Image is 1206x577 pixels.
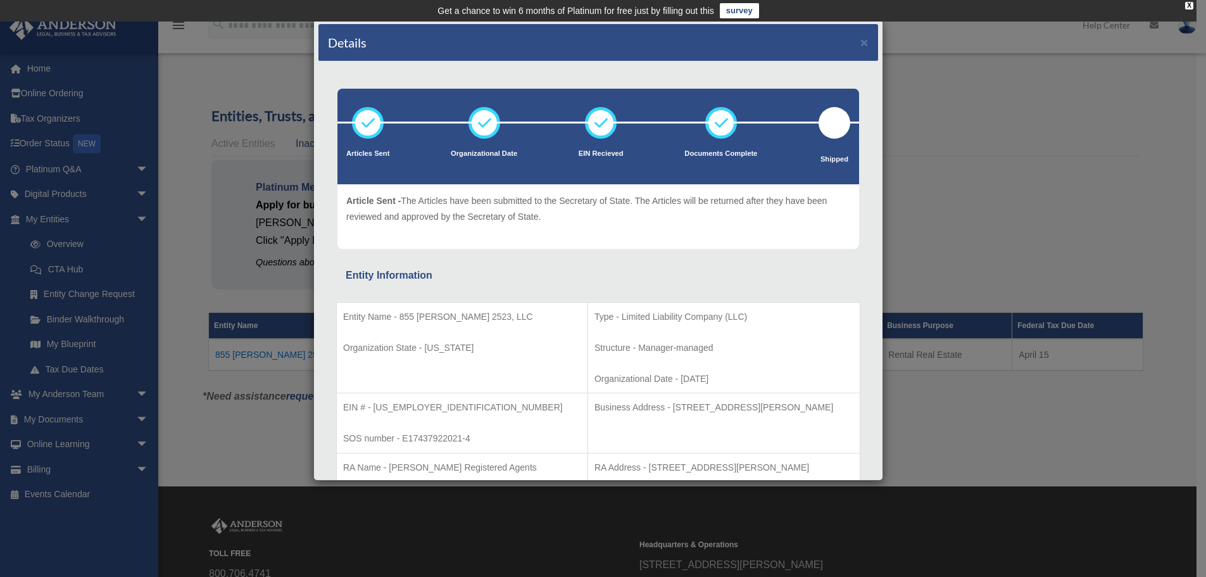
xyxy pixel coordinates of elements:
p: Shipped [819,153,850,166]
a: survey [720,3,759,18]
p: EIN Recieved [579,148,624,160]
div: close [1185,2,1193,10]
p: EIN # - [US_EMPLOYER_IDENTIFICATION_NUMBER] [343,400,581,415]
p: Entity Name - 855 [PERSON_NAME] 2523, LLC [343,309,581,325]
span: Article Sent - [346,196,401,206]
p: Type - Limited Liability Company (LLC) [594,309,853,325]
p: RA Address - [STREET_ADDRESS][PERSON_NAME] [594,460,853,476]
p: Organizational Date [451,148,517,160]
div: Get a chance to win 6 months of Platinum for free just by filling out this [437,3,714,18]
p: Organizational Date - [DATE] [594,371,853,387]
p: Structure - Manager-managed [594,340,853,356]
h4: Details [328,34,367,51]
p: Business Address - [STREET_ADDRESS][PERSON_NAME] [594,400,853,415]
div: Entity Information [346,267,851,284]
p: Documents Complete [684,148,757,160]
button: × [860,35,869,49]
p: RA Name - [PERSON_NAME] Registered Agents [343,460,581,476]
p: The Articles have been submitted to the Secretary of State. The Articles will be returned after t... [346,193,850,224]
p: Organization State - [US_STATE] [343,340,581,356]
p: Articles Sent [346,148,389,160]
p: SOS number - E17437922021-4 [343,431,581,447]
